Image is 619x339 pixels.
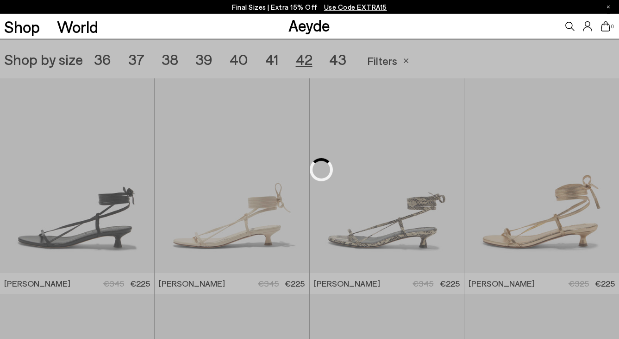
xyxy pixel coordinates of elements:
[57,19,98,35] a: World
[4,19,40,35] a: Shop
[610,24,615,29] span: 0
[601,21,610,32] a: 0
[232,1,387,13] p: Final Sizes | Extra 15% Off
[324,3,387,11] span: Navigate to /collections/ss25-final-sizes
[288,15,330,35] a: Aeyde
